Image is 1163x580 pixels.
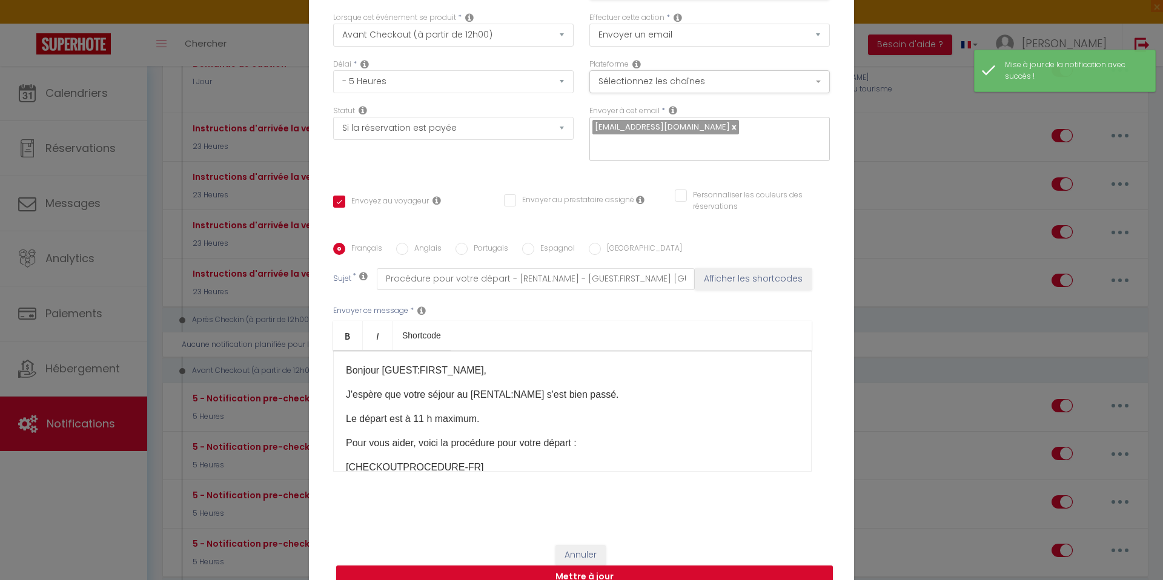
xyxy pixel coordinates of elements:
label: Envoyer ce message [333,305,408,317]
i: Action Type [674,13,682,22]
i: Subject [359,271,368,281]
p: J'espère que votre séjour au [RENTAL:NAME] s'est bien passé. [346,387,799,402]
i: Event Occur [465,13,474,22]
i: Message [417,306,426,315]
button: Afficher les shortcodes [695,268,812,290]
label: Plateforme [589,59,629,70]
i: Envoyer au prestataire si il est assigné [636,195,644,205]
label: Portugais [468,243,508,256]
a: Italic [363,321,393,350]
p: Pour vous aider, voici la procédure pour votre départ : [346,436,799,450]
i: Booking status [359,105,367,115]
i: Action Time [360,59,369,69]
p: Bonjour [GUEST:FIRST_NAME], [346,363,799,378]
i: Envoyer au voyageur [432,196,441,205]
label: [GEOGRAPHIC_DATA] [601,243,682,256]
i: Recipient [669,105,677,115]
div: Mise à jour de la notification avec succès ! [1005,59,1143,82]
label: Statut [333,105,355,117]
label: Effectuer cette action [589,12,664,24]
p: Le départ est à 11 h maximum. [346,412,799,426]
label: Envoyer à cet email [589,105,660,117]
span: [EMAIL_ADDRESS][DOMAIN_NAME] [595,121,730,133]
i: Action Channel [632,59,641,69]
label: Lorsque cet événement se produit [333,12,456,24]
button: Sélectionnez les chaînes [589,70,830,93]
a: Bold [333,321,363,350]
button: Annuler [555,545,606,565]
label: Délai [333,59,351,70]
label: Anglais [408,243,442,256]
label: Sujet [333,273,351,286]
label: Espagnol [534,243,575,256]
a: Shortcode [393,321,451,350]
label: Français [345,243,382,256]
